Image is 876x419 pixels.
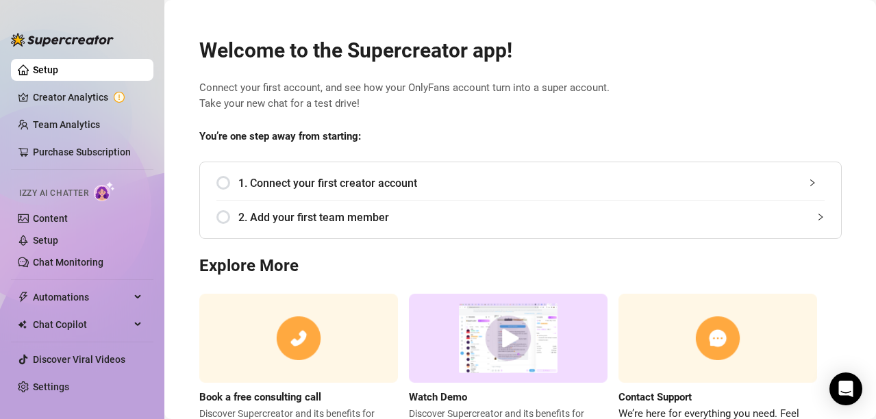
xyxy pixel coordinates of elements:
span: Izzy AI Chatter [19,187,88,200]
div: 1. Connect your first creator account [216,166,825,200]
a: Discover Viral Videos [33,354,125,365]
img: contact support [618,294,817,383]
a: Purchase Subscription [33,141,142,163]
span: collapsed [808,179,816,187]
strong: Book a free consulting call [199,391,321,403]
img: Chat Copilot [18,320,27,329]
a: Setup [33,235,58,246]
a: Setup [33,64,58,75]
a: Creator Analytics exclamation-circle [33,86,142,108]
h3: Explore More [199,255,842,277]
img: consulting call [199,294,398,383]
span: 2. Add your first team member [238,209,825,226]
img: AI Chatter [94,181,115,201]
a: Team Analytics [33,119,100,130]
a: Chat Monitoring [33,257,103,268]
img: logo-BBDzfeDw.svg [11,33,114,47]
h2: Welcome to the Supercreator app! [199,38,842,64]
div: 2. Add your first team member [216,201,825,234]
span: Connect your first account, and see how your OnlyFans account turn into a super account. Take you... [199,80,842,112]
span: 1. Connect your first creator account [238,175,825,192]
div: Open Intercom Messenger [829,372,862,405]
strong: Watch Demo [409,391,467,403]
a: Content [33,213,68,224]
span: thunderbolt [18,292,29,303]
strong: Contact Support [618,391,692,403]
img: supercreator demo [409,294,608,383]
strong: You’re one step away from starting: [199,130,361,142]
span: Chat Copilot [33,314,130,335]
a: Settings [33,381,69,392]
span: Automations [33,286,130,308]
span: collapsed [816,213,825,221]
